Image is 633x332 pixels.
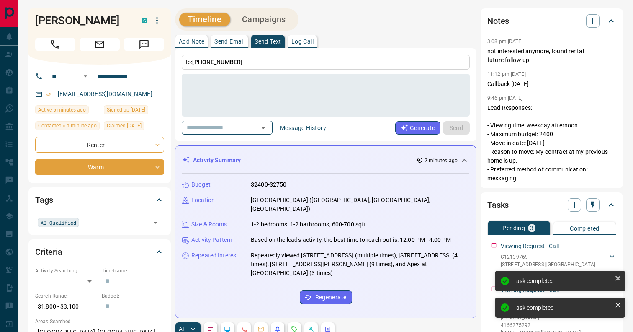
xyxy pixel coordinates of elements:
p: Based on the lead's activity, the best time to reach out is: 12:00 PM - 4:00 PM [251,236,451,244]
p: Add Note [179,39,204,44]
div: Renter [35,137,164,153]
span: [PHONE_NUMBER] [192,59,242,65]
p: Size & Rooms [191,220,227,229]
span: Email [80,38,120,51]
p: 9:46 pm [DATE] [487,95,523,101]
div: Thu May 08 2025 [104,105,164,117]
p: C12139769 [501,253,595,261]
div: Mon Oct 13 2025 [35,105,100,117]
div: Tasks [487,195,616,215]
span: Signed up [DATE] [107,106,145,114]
button: Campaigns [234,13,294,26]
p: Timeframe: [102,267,164,275]
p: Budget [191,180,211,189]
p: Lead Responses: - Viewing time: weekday afternoon - Maximum budget: 2400 - Move-in date: [DATE] -... [487,104,616,183]
span: Contacted < a minute ago [38,122,97,130]
span: Active 5 minutes ago [38,106,86,114]
div: Tags [35,190,164,210]
p: 2 minutes ago [425,157,458,164]
p: Viewing Request - Call [501,242,559,251]
button: Generate [395,121,440,135]
p: Location [191,196,215,205]
p: Pending [502,225,525,231]
p: $2400-$2750 [251,180,286,189]
p: To: [182,55,470,70]
p: Search Range: [35,292,98,300]
div: Notes [487,11,616,31]
p: Completed [570,226,600,231]
button: Open [149,217,161,228]
div: Mon Oct 13 2025 [35,121,100,133]
p: Send Email [214,39,244,44]
p: Log Call [291,39,314,44]
p: 3:08 pm [DATE] [487,39,523,44]
p: Send Text [255,39,281,44]
h1: [PERSON_NAME] [35,14,129,27]
button: Message History [275,121,331,135]
a: [EMAIL_ADDRESS][DOMAIN_NAME] [58,91,152,97]
button: Open [257,122,269,134]
p: $1,800 - $3,100 [35,300,98,314]
p: 3 [530,225,533,231]
p: Activity Pattern [191,236,232,244]
p: 1-2 bedrooms, 1-2 bathrooms, 600-700 sqft [251,220,366,229]
h2: Tags [35,193,53,207]
div: Criteria [35,242,164,262]
div: Task completed [513,304,611,311]
h2: Notes [487,14,509,28]
p: Repeated Interest [191,251,238,260]
span: Claimed [DATE] [107,122,142,130]
p: 11:12 pm [DATE] [487,71,526,77]
div: Warm [35,159,164,175]
p: Repeatedly viewed [STREET_ADDRESS] (multiple times), [STREET_ADDRESS] (4 times), [STREET_ADDRESS]... [251,251,469,278]
div: Activity Summary2 minutes ago [182,153,469,168]
p: Callback [DATE] [487,80,616,88]
span: Message [124,38,164,51]
div: Task completed [513,278,611,284]
div: C12139769[STREET_ADDRESS],[GEOGRAPHIC_DATA] [501,252,616,270]
p: All [179,326,185,332]
button: Timeline [179,13,230,26]
span: Call [35,38,75,51]
p: not interested anymore, found rental future follow up [487,47,616,65]
svg: Email Verified [46,91,52,97]
p: Areas Searched: [35,318,164,325]
button: Open [80,71,90,81]
div: Mon May 12 2025 [104,121,164,133]
h2: Criteria [35,245,62,259]
span: AI Qualified [41,218,76,227]
p: Budget: [102,292,164,300]
p: Activity Summary [193,156,241,165]
p: [GEOGRAPHIC_DATA] ([GEOGRAPHIC_DATA], [GEOGRAPHIC_DATA], [GEOGRAPHIC_DATA]) [251,196,469,213]
button: Regenerate [300,290,352,304]
div: condos.ca [142,18,147,23]
p: Actively Searching: [35,267,98,275]
h2: Tasks [487,198,509,212]
p: [STREET_ADDRESS] , [GEOGRAPHIC_DATA] [501,261,595,268]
